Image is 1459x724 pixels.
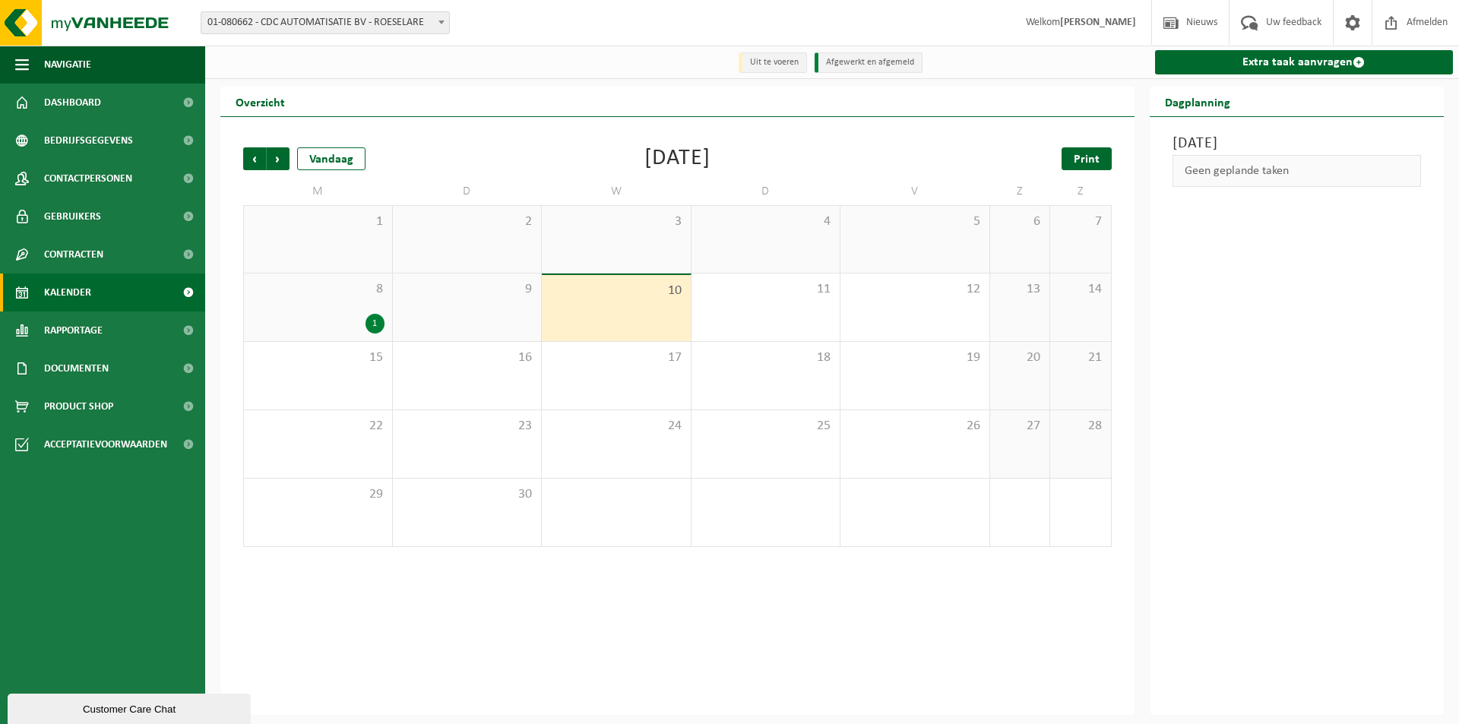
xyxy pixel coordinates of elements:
[393,178,543,205] td: D
[44,349,109,387] span: Documenten
[1173,132,1422,155] h3: [DATE]
[848,418,982,435] span: 26
[848,349,982,366] span: 19
[1062,147,1112,170] a: Print
[44,425,167,463] span: Acceptatievoorwaarden
[549,418,683,435] span: 24
[252,281,385,298] span: 8
[998,418,1043,435] span: 27
[400,349,534,366] span: 16
[44,84,101,122] span: Dashboard
[201,11,450,34] span: 01-080662 - CDC AUTOMATISATIE BV - ROESELARE
[549,349,683,366] span: 17
[252,418,385,435] span: 22
[1155,50,1454,74] a: Extra taak aanvragen
[44,160,132,198] span: Contactpersonen
[998,281,1043,298] span: 13
[400,213,534,230] span: 2
[201,12,449,33] span: 01-080662 - CDC AUTOMATISATIE BV - ROESELARE
[699,349,833,366] span: 18
[1058,281,1103,298] span: 14
[998,349,1043,366] span: 20
[848,281,982,298] span: 12
[297,147,366,170] div: Vandaag
[243,178,393,205] td: M
[44,46,91,84] span: Navigatie
[699,281,833,298] span: 11
[1058,418,1103,435] span: 28
[400,418,534,435] span: 23
[366,314,385,334] div: 1
[8,691,254,724] iframe: chat widget
[243,147,266,170] span: Vorige
[1050,178,1111,205] td: Z
[1173,155,1422,187] div: Geen geplande taken
[44,236,103,273] span: Contracten
[44,198,101,236] span: Gebruikers
[44,273,91,311] span: Kalender
[267,147,290,170] span: Volgende
[1074,153,1100,166] span: Print
[1150,87,1245,116] h2: Dagplanning
[549,213,683,230] span: 3
[252,213,385,230] span: 1
[815,52,923,73] li: Afgewerkt en afgemeld
[1058,349,1103,366] span: 21
[252,349,385,366] span: 15
[998,213,1043,230] span: 6
[44,387,113,425] span: Product Shop
[44,122,133,160] span: Bedrijfsgegevens
[400,486,534,503] span: 30
[739,52,807,73] li: Uit te voeren
[644,147,711,170] div: [DATE]
[220,87,300,116] h2: Overzicht
[549,283,683,299] span: 10
[252,486,385,503] span: 29
[44,311,103,349] span: Rapportage
[699,418,833,435] span: 25
[848,213,982,230] span: 5
[840,178,990,205] td: V
[1058,213,1103,230] span: 7
[699,213,833,230] span: 4
[400,281,534,298] span: 9
[542,178,692,205] td: W
[692,178,841,205] td: D
[1060,17,1136,28] strong: [PERSON_NAME]
[990,178,1051,205] td: Z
